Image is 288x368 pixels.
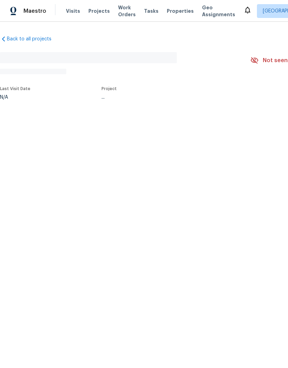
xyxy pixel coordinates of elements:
[102,87,117,91] span: Project
[167,8,194,14] span: Properties
[144,9,159,13] span: Tasks
[88,8,110,14] span: Projects
[66,8,80,14] span: Visits
[23,8,46,14] span: Maestro
[202,4,235,18] span: Geo Assignments
[102,95,234,100] div: ...
[118,4,136,18] span: Work Orders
